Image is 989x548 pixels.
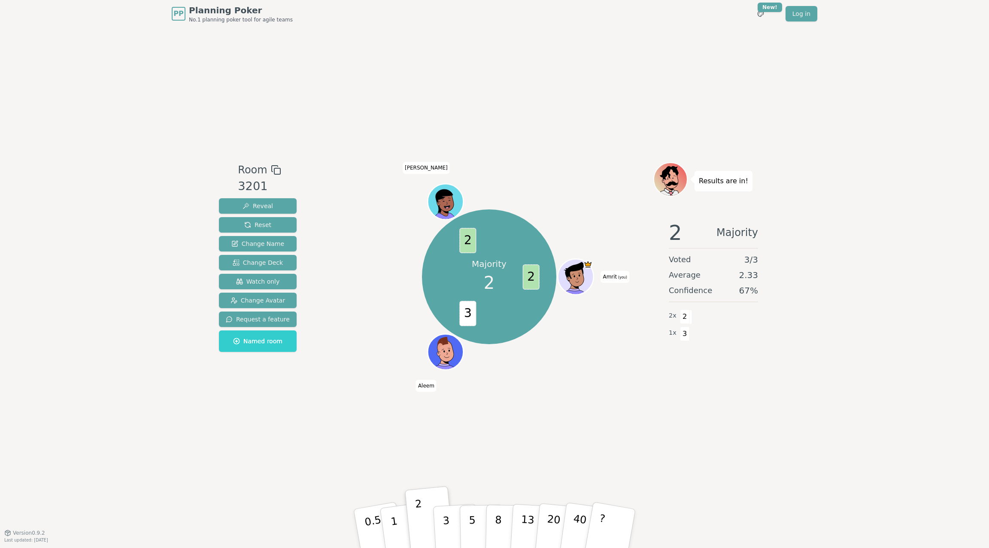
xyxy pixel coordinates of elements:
[716,222,758,243] span: Majority
[219,255,297,270] button: Change Deck
[189,16,293,23] span: No.1 planning poker tool for agile teams
[739,285,758,297] span: 67 %
[219,236,297,251] button: Change Name
[523,264,540,290] span: 2
[13,530,45,536] span: Version 0.9.2
[219,274,297,289] button: Watch only
[416,380,437,392] span: Click to change your name
[236,277,280,286] span: Watch only
[699,175,748,187] p: Results are in!
[243,202,273,210] span: Reveal
[472,258,507,270] p: Majority
[226,315,290,324] span: Request a feature
[244,221,271,229] span: Reset
[233,337,282,345] span: Named room
[739,269,758,281] span: 2.33
[680,309,690,324] span: 2
[669,222,682,243] span: 2
[753,6,768,21] button: New!
[231,239,284,248] span: Change Name
[680,327,690,341] span: 3
[669,254,691,266] span: Voted
[219,312,297,327] button: Request a feature
[4,530,45,536] button: Version0.9.2
[238,178,281,195] div: 3201
[172,4,293,23] a: PPPlanning PokerNo.1 planning poker tool for agile teams
[584,260,593,269] span: Amrit is the host
[758,3,782,12] div: New!
[189,4,293,16] span: Planning Poker
[744,254,758,266] span: 3 / 3
[669,269,701,281] span: Average
[219,198,297,214] button: Reveal
[460,228,476,253] span: 2
[219,293,297,308] button: Change Avatar
[238,162,267,178] span: Room
[617,276,627,279] span: (you)
[786,6,817,21] a: Log in
[669,311,677,321] span: 2 x
[601,271,629,283] span: Click to change your name
[219,217,297,233] button: Reset
[233,258,283,267] span: Change Deck
[460,301,476,326] span: 3
[669,285,712,297] span: Confidence
[173,9,183,19] span: PP
[559,260,593,294] button: Click to change your avatar
[4,538,48,542] span: Last updated: [DATE]
[669,328,677,338] span: 1 x
[415,498,426,545] p: 2
[484,270,494,296] span: 2
[231,296,285,305] span: Change Avatar
[219,330,297,352] button: Named room
[403,162,450,174] span: Click to change your name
